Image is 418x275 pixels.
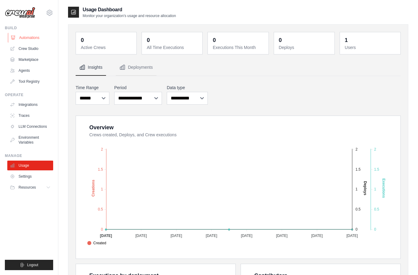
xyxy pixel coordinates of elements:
label: Time Range [76,85,109,91]
dt: All Time Executions [147,44,199,50]
tspan: [DATE] [241,234,252,238]
label: Period [114,85,162,91]
a: LLM Connections [7,122,53,131]
tspan: 0.5 [98,207,103,211]
div: 0 [213,36,216,44]
dt: Crews created, Deploys, and Crew executions [89,132,393,138]
tspan: [DATE] [276,234,288,238]
a: Traces [7,111,53,120]
tspan: [DATE] [100,234,112,238]
button: Logout [5,260,53,270]
tspan: [DATE] [311,234,323,238]
a: Automations [8,33,54,43]
a: Usage [7,161,53,170]
span: Resources [19,185,36,190]
tspan: 2 [355,147,358,151]
tspan: 1.5 [98,167,103,172]
tspan: 0 [355,227,358,231]
label: Data type [167,85,208,91]
span: Created [87,240,106,246]
tspan: 0 [374,227,376,231]
dt: Executions This Month [213,44,265,50]
div: Build [5,26,53,30]
a: Crew Studio [7,44,53,54]
dt: Users [345,44,397,50]
a: Settings [7,172,53,181]
div: Manage [5,153,53,158]
tspan: 1 [355,187,358,191]
tspan: 0.5 [355,207,361,211]
tspan: 2 [101,147,103,151]
div: Overview [89,123,114,132]
tspan: 1 [374,187,376,191]
a: Marketplace [7,55,53,64]
div: 0 [279,36,282,44]
button: Deployments [116,59,156,76]
tspan: 1 [101,187,103,191]
text: Deploys [363,181,367,195]
tspan: 1.5 [355,167,361,172]
tspan: 0 [101,227,103,231]
tspan: [DATE] [135,234,147,238]
dt: Deploys [279,44,331,50]
tspan: 2 [374,147,376,151]
div: 0 [147,36,150,44]
h2: Usage Dashboard [83,6,176,13]
button: Insights [76,59,106,76]
a: Environment Variables [7,133,53,147]
span: Logout [27,263,38,267]
tspan: [DATE] [206,234,217,238]
nav: Tabs [76,59,401,76]
p: Monitor your organization's usage and resource allocation [83,13,176,18]
div: 1 [345,36,348,44]
div: Operate [5,92,53,97]
tspan: [DATE] [346,234,358,238]
a: Integrations [7,100,53,110]
img: Logo [5,7,35,19]
dt: Active Crews [81,44,133,50]
text: Creations [91,180,95,197]
tspan: [DATE] [171,234,182,238]
div: 0 [81,36,84,44]
button: Resources [7,183,53,192]
tspan: 1.5 [374,167,379,172]
tspan: 0.5 [374,207,379,211]
a: Tool Registry [7,77,53,86]
a: Agents [7,66,53,75]
text: Executions [382,179,386,198]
